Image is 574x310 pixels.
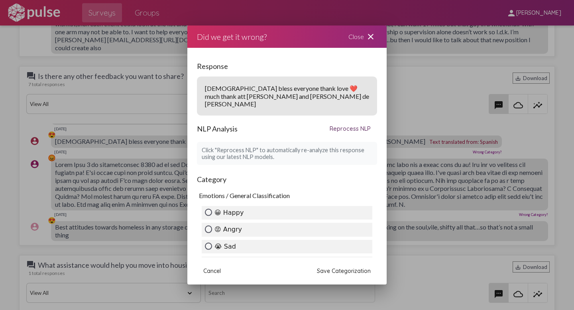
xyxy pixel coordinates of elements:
[197,264,227,278] button: Cancel
[202,257,372,270] label: 😍 Grateful
[202,240,372,253] label: 😭 Sad
[203,267,221,275] span: Cancel
[330,125,371,132] span: Reprocess NLP
[205,243,212,250] input: 😭 Sad
[197,190,377,201] div: Emotions / General Classification
[197,56,377,77] div: Response
[323,122,377,136] button: Reprocess NLP
[197,77,377,116] div: [DEMOGRAPHIC_DATA] bless everyone thank love ❤️ much thank att [PERSON_NAME] and [PERSON_NAME] de...
[197,116,377,142] div: NLP Analysis
[339,26,387,48] div: Close
[311,264,377,278] button: Save Categorization
[366,32,375,41] mat-icon: close
[202,223,372,237] label: 😡 Angry
[197,169,377,190] div: Category
[205,226,212,233] input: 😡 Angry
[197,30,267,43] div: Did we get it wrong?
[317,267,371,275] span: Save Categorization
[197,142,377,165] div: Click "Reprocess NLP" to automatically re-analyze this response using our latest NLP models.
[205,209,212,216] input: 😀 Happy
[202,206,372,220] label: 😀 Happy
